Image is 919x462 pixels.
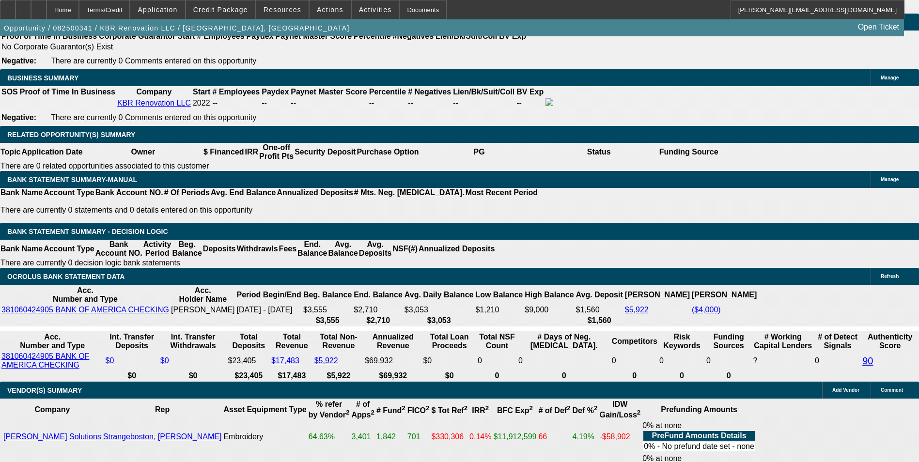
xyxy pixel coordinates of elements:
[4,24,350,32] span: Opportunity / 082500341 / KBR Renovation LLC / [GEOGRAPHIC_DATA], [GEOGRAPHIC_DATA]
[516,98,544,108] td: --
[832,387,859,393] span: Add Vendor
[881,387,903,393] span: Comment
[652,431,747,440] b: PreFund Amounts Details
[352,400,374,419] b: # of Apps
[814,352,861,370] td: 0
[271,356,299,365] a: $17,483
[706,332,751,351] th: Funding Sources
[572,421,598,453] td: 4.19%
[453,88,514,96] b: Lien/Bk/Suit/Coll
[376,406,405,415] b: # Fund
[477,332,517,351] th: Sum of the Total NSF Count and Total Overdraft Fee Count from Ocrolus
[314,371,364,381] th: $5,922
[426,404,429,412] sup: 2
[160,356,169,365] a: $0
[291,99,367,108] div: --
[862,332,918,351] th: Authenticity Score
[477,371,517,381] th: 0
[95,188,164,198] th: Bank Account NO.
[576,316,623,325] th: $1,560
[193,88,210,96] b: Start
[418,240,495,258] th: Annualized Deposits
[271,332,313,351] th: Total Revenue
[303,316,352,325] th: $3,555
[83,143,203,161] th: Owner
[356,143,419,161] th: Purchase Option
[422,332,476,351] th: Total Loan Proceeds
[625,306,649,314] a: $5,922
[516,88,544,96] b: BV Exp
[327,240,358,258] th: Avg. Balance
[408,88,451,96] b: # Negatives
[452,98,515,108] td: --
[524,286,574,304] th: High Balance
[1,286,170,304] th: Acc. Number and Type
[279,240,297,258] th: Fees
[661,405,737,414] b: Prefunding Amounts
[854,19,903,35] a: Open Ticket
[419,143,539,161] th: PG
[404,286,474,304] th: Avg. Daily Balance
[469,421,492,453] td: 0.14%
[294,143,356,161] th: Security Deposit
[95,240,143,258] th: Bank Account NO.
[7,176,137,184] span: BANK STATEMENT SUMMARY-MANUAL
[160,332,227,351] th: Int. Transfer Withdrawals
[567,404,570,412] sup: 2
[369,99,406,108] div: --
[1,113,36,122] b: Negative:
[659,371,705,381] th: 0
[43,240,95,258] th: Account Type
[310,0,351,19] button: Actions
[223,405,306,414] b: Asset Equipment Type
[538,421,571,453] td: 66
[475,286,523,304] th: Low Balance
[752,332,813,351] th: # Working Capital Lenders
[117,99,191,107] a: KBR Renovation LLC
[262,88,289,96] b: Paydex
[228,332,270,351] th: Total Deposits
[692,306,721,314] a: ($4,000)
[130,0,185,19] button: Application
[753,356,757,365] span: Refresh to pull Number of Working Capital Lenders
[431,421,468,453] td: $330,306
[264,6,301,14] span: Resources
[611,352,658,370] td: 0
[407,406,430,415] b: FICO
[346,409,349,416] sup: 2
[223,421,307,453] td: Embroidery
[881,75,899,80] span: Manage
[1,87,18,97] th: SOS
[814,332,861,351] th: # of Detect Signals
[212,99,218,107] span: --
[497,406,533,415] b: BFC Exp
[599,421,641,453] td: -$58,902
[171,305,235,315] td: [PERSON_NAME]
[7,74,78,82] span: BUSINESS SUMMARY
[143,240,172,258] th: Activity Period
[51,57,256,65] span: There are currently 0 Comments entered on this opportunity
[164,188,210,198] th: # Of Periods
[256,0,309,19] button: Resources
[354,188,465,198] th: # Mts. Neg. [MEDICAL_DATA].
[271,371,313,381] th: $17,483
[402,404,405,412] sup: 2
[691,286,757,304] th: [PERSON_NAME]
[244,143,259,161] th: IRR
[611,371,658,381] th: 0
[7,228,168,235] span: Bank Statement Summary - Decision Logic
[545,98,553,106] img: facebook-icon.png
[297,240,327,258] th: End. Balance
[365,356,421,365] div: $69,932
[404,316,474,325] th: $3,053
[353,286,403,304] th: End. Balance
[353,305,403,315] td: $2,710
[314,332,364,351] th: Total Non-Revenue
[7,131,135,139] span: RELATED OPPORTUNITY(S) SUMMARY
[210,188,277,198] th: Avg. End Balance
[21,143,83,161] th: Application Date
[353,316,403,325] th: $2,710
[1,306,169,314] a: 381060424905 BANK OF AMERICA CHECKING
[291,88,367,96] b: Paynet Master Score
[371,409,374,416] sup: 2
